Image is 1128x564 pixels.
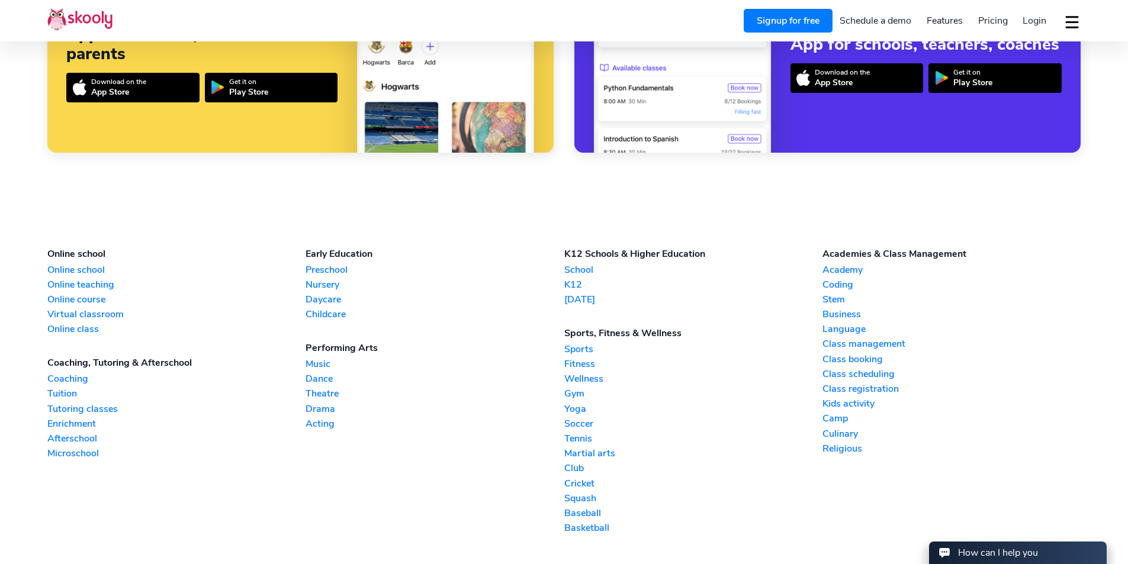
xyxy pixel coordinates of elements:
[306,417,564,430] a: Acting
[47,293,306,306] a: Online course
[564,343,822,356] a: Sports
[306,247,564,260] div: Early Education
[306,278,564,291] a: Nursery
[790,35,1062,54] div: App for schools, teachers, coaches
[564,278,822,291] a: K12
[306,293,564,306] a: Daycare
[822,412,1081,425] a: Camp
[744,9,833,33] a: Signup for free
[306,263,564,276] a: Preschool
[306,372,564,385] a: Dance
[47,263,306,276] a: Online school
[47,8,113,31] img: Skooly
[822,308,1081,321] a: Business
[564,357,822,370] a: Fitness
[815,67,870,77] div: Download on the
[564,492,822,505] a: Squash
[822,293,1081,306] a: Stem
[822,247,1081,260] div: Academies & Class Management
[564,372,822,385] a: Wellness
[564,247,822,260] div: K12 Schools & Higher Education
[47,432,306,445] a: Afterschool
[47,402,306,415] a: Tutoring classes
[822,442,1081,455] a: Religious
[1015,11,1054,30] a: Login
[564,387,822,400] a: Gym
[47,356,306,369] div: Coaching, Tutoring & Afterschool
[1023,14,1046,27] span: Login
[47,417,306,430] a: Enrichment
[211,80,224,94] img: icon-playstore
[978,14,1008,27] span: Pricing
[91,86,146,98] div: App Store
[47,372,306,385] a: Coaching
[306,308,564,321] a: Childcare
[822,278,1081,291] a: Coding
[564,293,822,306] a: [DATE]
[919,11,970,30] a: Features
[564,462,822,475] a: Club
[564,417,822,430] a: Soccer
[564,507,822,520] a: Baseball
[47,278,306,291] a: Online teaching
[47,308,306,321] a: Virtual classroom
[564,263,822,276] a: School
[306,387,564,400] a: Theatre
[564,477,822,490] a: Cricket
[822,353,1081,366] a: Class booking
[66,25,338,63] div: App for learners, students or parents
[822,337,1081,350] a: Class management
[822,263,1081,276] a: Academy
[815,77,870,88] div: App Store
[564,447,822,460] a: Martial arts
[47,447,306,460] a: Microschool
[928,63,1062,93] a: Get it onPlay Store
[306,357,564,370] a: Music
[306,341,564,354] div: Performing Arts
[564,521,822,534] a: Basketball
[564,432,822,445] a: Tennis
[833,11,920,30] a: Schedule a demo
[822,382,1081,395] a: Class registration
[47,247,306,260] div: Online school
[935,71,949,85] img: icon-playstore
[822,397,1081,410] a: Kids activity
[822,368,1081,381] a: Class scheduling
[1063,8,1081,36] button: dropdown menu
[796,70,810,86] img: icon-appstore
[73,79,86,95] img: icon-appstore
[822,323,1081,336] a: Language
[970,11,1015,30] a: Pricing
[953,77,992,88] div: Play Store
[47,323,306,336] a: Online class
[822,427,1081,440] a: Culinary
[306,402,564,415] a: Drama
[564,327,822,340] div: Sports, Fitness & Wellness
[229,77,268,86] div: Get it on
[564,402,822,415] a: Yoga
[790,63,924,93] a: Download on theApp Store
[47,387,306,400] a: Tuition
[91,77,146,86] div: Download on the
[953,67,992,77] div: Get it on
[66,73,200,102] a: Download on theApp Store
[229,86,268,98] div: Play Store
[205,73,338,102] a: Get it onPlay Store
